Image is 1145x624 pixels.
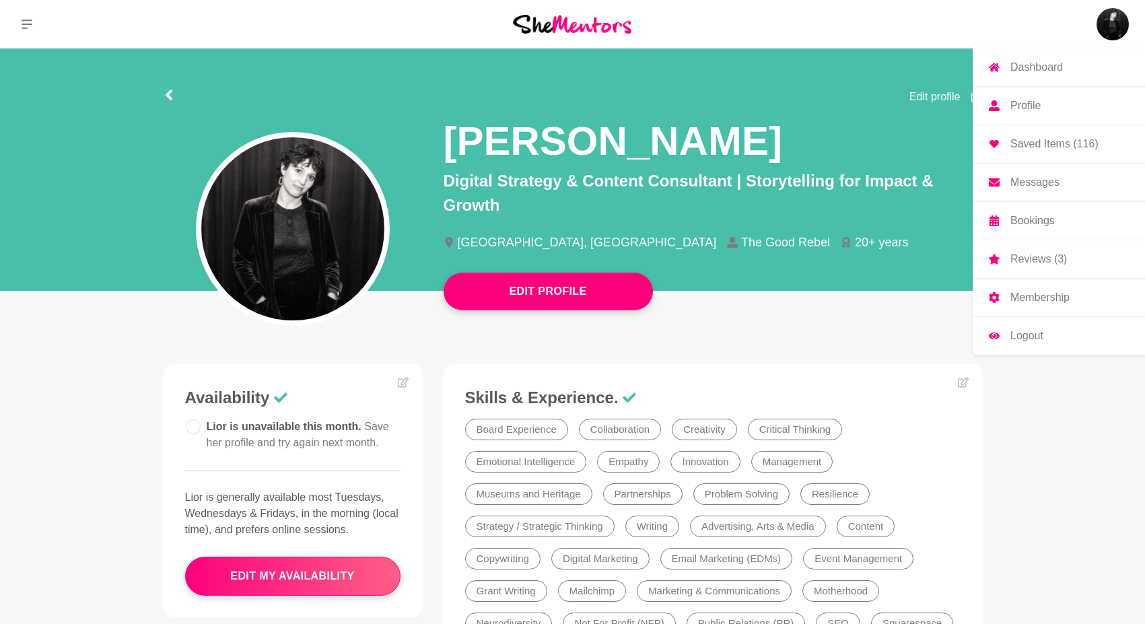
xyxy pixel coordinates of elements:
a: Saved Items (116) [973,125,1145,163]
p: Lior is generally available most Tuesdays, Wednesdays & Fridays, in the morning (local time), and... [185,489,401,538]
li: [GEOGRAPHIC_DATA], [GEOGRAPHIC_DATA] [444,236,728,248]
img: Lior Albeck-Ripka [1097,8,1129,40]
a: Lior Albeck-RipkaDashboardProfileSaved Items (116)MessagesBookingsReviews (3)MembershipLogout [1097,8,1129,40]
p: Profile [1010,100,1041,111]
p: Reviews (3) [1010,254,1067,265]
h3: Skills & Experience. [465,388,961,408]
span: Save her profile and try again next month. [207,421,389,448]
p: Dashboard [1010,62,1063,73]
a: Messages [973,164,1145,201]
p: Logout [1010,331,1043,341]
a: Bookings [973,202,1145,240]
button: Edit Profile [444,273,653,310]
a: Profile [973,87,1145,125]
button: edit my availability [185,557,401,596]
span: Edit profile [909,89,961,105]
p: Messages [1010,177,1060,188]
p: Bookings [1010,215,1055,226]
span: Lior is unavailable this month. [207,421,389,448]
li: 20+ years [841,236,920,248]
h3: Availability [185,388,401,408]
a: Dashboard [973,48,1145,86]
img: She Mentors Logo [513,15,631,33]
p: Digital Strategy & Content Consultant | Storytelling for Impact & Growth [444,169,982,217]
p: Saved Items (116) [1010,139,1099,149]
p: Membership [1010,292,1070,303]
h1: [PERSON_NAME] [444,116,782,166]
li: The Good Rebel [727,236,841,248]
a: Reviews (3) [973,240,1145,278]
